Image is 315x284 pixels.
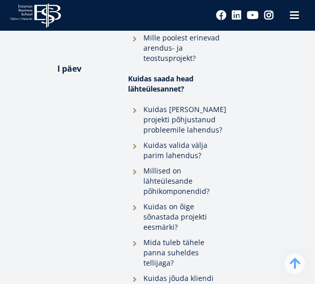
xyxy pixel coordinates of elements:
p: I päev [20,63,118,74]
li: Kuidas [PERSON_NAME] projekti põhjustanud probleemile lahendus? [128,104,228,135]
a: Youtube [247,10,259,20]
li: Mille poolest erinevad arendus- ja teostusprojekt? [128,33,228,63]
a: Facebook [216,10,226,20]
strong: Kuidas saada head lähteülesannet? [128,74,194,94]
li: Kuidas on õige sõnastada projekti eesmärki? [128,202,228,232]
li: Kuidas valida välja parim lahendus? [128,140,228,161]
li: Mida tuleb tähele panna suheldes tellijaga? [128,237,228,268]
li: Millised on lähteülesande põhikomponendid? [128,166,228,196]
a: Linkedin [232,10,242,20]
a: Instagram [264,10,274,20]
